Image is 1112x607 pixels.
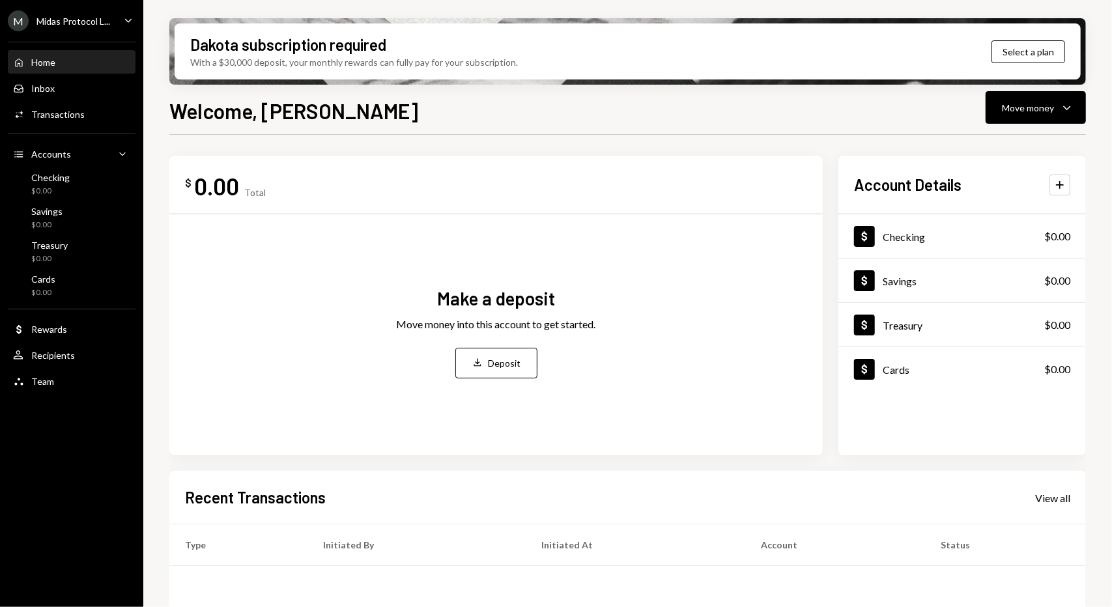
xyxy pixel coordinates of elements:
div: $0.00 [1044,229,1070,244]
div: Team [31,376,54,387]
th: Initiated At [526,524,745,566]
div: Recipients [31,350,75,361]
h1: Welcome, [PERSON_NAME] [169,98,418,124]
a: Savings$0.00 [8,202,135,233]
h2: Account Details [854,174,962,195]
div: $0.00 [31,287,55,298]
th: Initiated By [307,524,525,566]
div: Checking [31,172,70,183]
div: Cards [31,274,55,285]
a: Recipients [8,343,135,367]
a: Inbox [8,76,135,100]
a: Checking$0.00 [838,214,1086,258]
div: Treasury [31,240,68,251]
div: Total [244,187,266,198]
div: Move money [1002,101,1054,115]
div: Make a deposit [437,286,555,311]
a: View all [1035,490,1070,505]
div: Treasury [883,319,922,332]
div: View all [1035,492,1070,505]
div: Inbox [31,83,55,94]
div: Deposit [489,356,521,370]
th: Type [169,524,307,566]
a: Home [8,50,135,74]
button: Deposit [455,348,537,378]
div: $0.00 [1044,361,1070,377]
div: $0.00 [31,186,70,197]
a: Savings$0.00 [838,259,1086,302]
a: Accounts [8,142,135,165]
a: Treasury$0.00 [838,303,1086,346]
div: Dakota subscription required [190,34,386,55]
th: Status [925,524,1086,566]
div: Savings [31,206,63,217]
a: Cards$0.00 [838,347,1086,391]
a: Team [8,369,135,393]
a: Rewards [8,317,135,341]
div: M [8,10,29,31]
div: $0.00 [31,253,68,264]
div: Home [31,57,55,68]
div: Rewards [31,324,67,335]
th: Account [745,524,925,566]
a: Cards$0.00 [8,270,135,301]
button: Select a plan [991,40,1065,63]
div: With a $30,000 deposit, your monthly rewards can fully pay for your subscription. [190,55,518,69]
div: 0.00 [194,171,239,201]
div: $0.00 [1044,317,1070,333]
a: Treasury$0.00 [8,236,135,267]
div: Move money into this account to get started. [397,317,596,332]
h2: Recent Transactions [185,487,326,508]
button: Move money [986,91,1086,124]
div: $ [185,176,192,190]
div: $0.00 [1044,273,1070,289]
div: Savings [883,275,917,287]
div: Checking [883,231,925,243]
div: Transactions [31,109,85,120]
div: Midas Protocol L... [36,16,110,27]
div: Cards [883,363,909,376]
div: $0.00 [31,219,63,231]
a: Transactions [8,102,135,126]
div: Accounts [31,148,71,160]
a: Checking$0.00 [8,168,135,199]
